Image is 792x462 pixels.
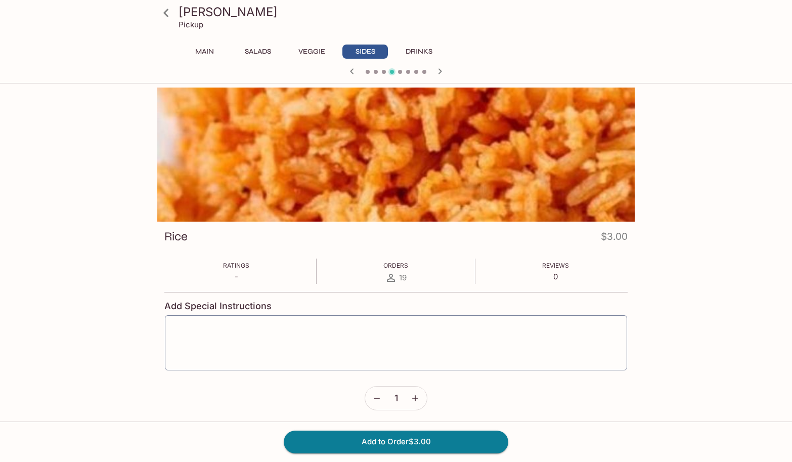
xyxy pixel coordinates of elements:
button: Drinks [396,45,442,59]
h3: [PERSON_NAME] [179,4,631,20]
button: Add to Order$3.00 [284,431,508,453]
button: Main [182,45,227,59]
span: Reviews [542,262,569,269]
button: Sides [342,45,388,59]
h4: Add Special Instructions [164,301,628,312]
button: Salads [235,45,281,59]
div: Rice [157,88,635,222]
span: Ratings [223,262,249,269]
h3: Rice [164,229,188,244]
p: - [223,272,249,281]
button: Veggie [289,45,334,59]
span: 19 [399,273,407,282]
span: Orders [383,262,408,269]
p: Pickup [179,20,203,29]
span: 1 [394,393,398,404]
p: 0 [542,272,569,281]
h4: $3.00 [601,229,628,248]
